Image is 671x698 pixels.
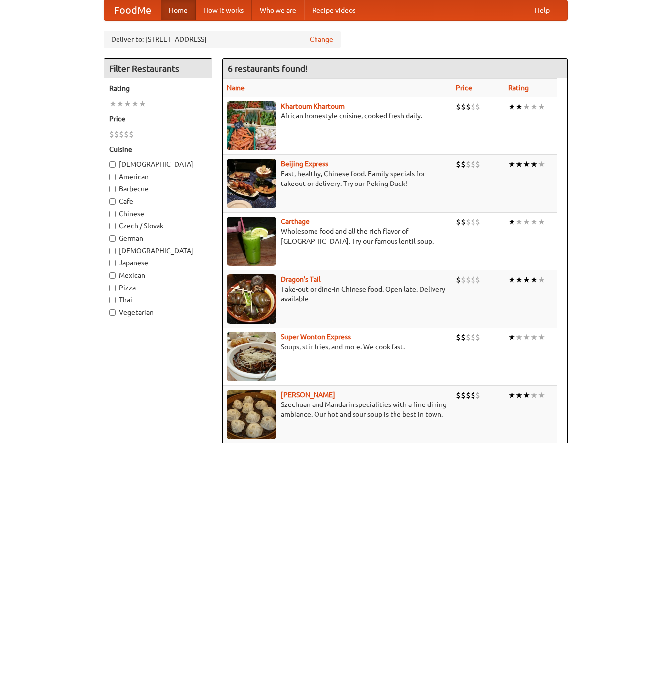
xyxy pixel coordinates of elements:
a: Price [456,84,472,92]
li: $ [475,217,480,227]
input: Thai [109,297,116,303]
b: Dragon's Tail [281,275,321,283]
li: ★ [538,101,545,112]
li: ★ [530,159,538,170]
ng-pluralize: 6 restaurants found! [228,64,308,73]
li: $ [466,390,471,401]
a: [PERSON_NAME] [281,391,335,399]
label: German [109,233,207,243]
li: $ [461,390,466,401]
input: Mexican [109,272,116,279]
li: ★ [530,390,538,401]
li: $ [475,274,480,285]
li: ★ [508,332,515,343]
li: $ [466,159,471,170]
a: Change [310,35,333,44]
a: Name [227,84,245,92]
li: $ [124,129,129,140]
li: ★ [523,332,530,343]
li: ★ [139,98,146,109]
li: $ [471,159,475,170]
li: ★ [538,159,545,170]
li: $ [456,101,461,112]
li: ★ [124,98,131,109]
h5: Price [109,114,207,124]
img: beijing.jpg [227,159,276,208]
h5: Rating [109,83,207,93]
label: [DEMOGRAPHIC_DATA] [109,246,207,256]
a: Help [527,0,557,20]
li: ★ [530,332,538,343]
input: Japanese [109,260,116,266]
li: $ [471,217,475,227]
input: German [109,235,116,242]
li: $ [475,332,480,343]
a: Home [161,0,196,20]
a: Who we are [252,0,304,20]
li: ★ [508,217,515,227]
a: Khartoum Khartoum [281,102,345,110]
li: $ [461,159,466,170]
label: Czech / Slovak [109,221,207,231]
a: Beijing Express [281,160,328,168]
p: Soups, stir-fries, and more. We cook fast. [227,342,448,352]
li: $ [466,274,471,285]
input: Barbecue [109,186,116,192]
li: $ [471,274,475,285]
a: Recipe videos [304,0,363,20]
input: Chinese [109,211,116,217]
img: carthage.jpg [227,217,276,266]
li: $ [129,129,134,140]
p: Szechuan and Mandarin specialities with a fine dining ambiance. Our hot and sour soup is the best... [227,400,448,419]
li: ★ [523,101,530,112]
li: $ [456,274,461,285]
li: $ [119,129,124,140]
input: Czech / Slovak [109,223,116,229]
a: Carthage [281,218,310,225]
li: ★ [508,390,515,401]
label: Vegetarian [109,307,207,317]
label: Pizza [109,283,207,293]
label: Thai [109,295,207,305]
li: ★ [523,217,530,227]
label: American [109,172,207,182]
li: ★ [515,332,523,343]
li: $ [466,101,471,112]
li: $ [456,332,461,343]
a: Super Wonton Express [281,333,351,341]
li: $ [475,390,480,401]
img: khartoum.jpg [227,101,276,150]
img: shandong.jpg [227,390,276,439]
li: ★ [523,274,530,285]
label: [DEMOGRAPHIC_DATA] [109,159,207,169]
li: ★ [515,217,523,227]
li: ★ [515,274,523,285]
label: Mexican [109,270,207,280]
li: ★ [530,217,538,227]
li: ★ [538,332,545,343]
li: $ [114,129,119,140]
a: FoodMe [104,0,161,20]
img: superwonton.jpg [227,332,276,381]
p: Fast, healthy, Chinese food. Family specials for takeout or delivery. Try our Peking Duck! [227,169,448,188]
input: American [109,174,116,180]
li: $ [471,390,475,401]
input: Pizza [109,285,116,291]
li: $ [456,159,461,170]
li: ★ [131,98,139,109]
li: $ [471,101,475,112]
input: Vegetarian [109,309,116,316]
img: dragon.jpg [227,274,276,324]
li: ★ [508,274,515,285]
a: Rating [508,84,529,92]
li: $ [456,217,461,227]
li: ★ [515,101,523,112]
li: $ [461,217,466,227]
li: ★ [538,274,545,285]
li: $ [466,217,471,227]
li: ★ [538,217,545,227]
a: How it works [196,0,252,20]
